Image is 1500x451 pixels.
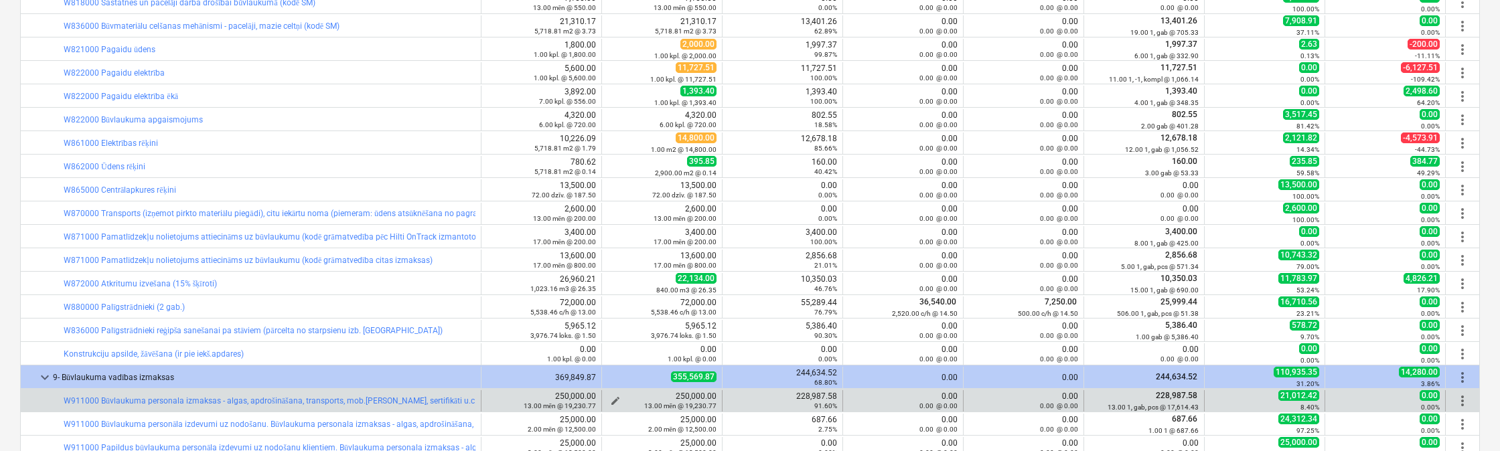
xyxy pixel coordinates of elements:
[607,17,717,35] div: 21,310.17
[1454,299,1471,315] span: Vairāk darbību
[1454,252,1471,268] span: Vairāk darbību
[1421,216,1440,223] small: 0.00%
[919,332,958,339] small: 0.00 @ 0.00
[919,168,958,175] small: 0.00 @ 0.00
[1274,367,1319,377] span: 110,935.35
[533,262,596,269] small: 17.00 mēn @ 800.00
[1399,367,1440,377] span: 14,280.00
[1164,250,1199,260] span: 2,856.68
[728,345,837,363] div: 0.00
[818,215,837,222] small: 0.00%
[728,274,837,293] div: 10,350.03
[1117,310,1199,317] small: 506.00 1, gab, pcs @ 51.38
[1454,369,1471,385] span: Vairāk darbību
[969,204,1078,223] div: 0.00
[530,332,596,339] small: 3,976.74 loks. @ 1.50
[534,145,596,152] small: 5,718.81 m2 @ 1.79
[610,395,621,406] span: edit
[1136,333,1199,341] small: 1.00 gab @ 5,386.40
[1283,132,1319,143] span: 2,121.82
[848,17,958,35] div: 0.00
[1040,4,1078,11] small: 0.00 @ 0.00
[814,145,837,152] small: 85.66%
[64,279,217,288] a: W872000 Atkritumu izvešana (15% šķīroti)
[919,98,958,105] small: 0.00 @ 0.00
[676,62,717,73] span: 11,727.51
[728,64,837,82] div: 11,727.51
[487,40,596,59] div: 1,800.00
[1160,355,1199,363] small: 0.00 @ 0.00
[1040,332,1078,339] small: 0.00 @ 0.00
[1040,262,1078,269] small: 0.00 @ 0.00
[728,368,837,387] div: 244,634.52
[1421,357,1440,364] small: 0.00%
[652,191,717,199] small: 72.00 dzīv. @ 187.50
[530,285,596,292] small: 1,023.16 m3 @ 26.35
[1171,157,1199,166] span: 160.00
[1296,29,1319,36] small: 37.11%
[64,185,176,195] a: W865000 Centrālapkures rēķini
[810,74,837,82] small: 100.00%
[533,4,596,11] small: 13.00 mēn @ 550.00
[1421,5,1440,13] small: 0.00%
[680,86,717,96] span: 1,393.40
[814,168,837,175] small: 40.42%
[1454,41,1471,58] span: Vairāk darbību
[64,115,203,124] a: W822000 Būvlaukuma apgaismojums
[655,27,717,35] small: 5,718.81 m2 @ 3.73
[1130,286,1199,294] small: 15.00 1, gab @ 690.00
[814,308,837,316] small: 76.79%
[1278,250,1319,260] span: 10,743.32
[1290,156,1319,167] span: 235.85
[676,273,717,284] span: 22,134.00
[1454,88,1471,104] span: Vairāk darbību
[969,87,1078,106] div: 0.00
[37,369,53,385] span: keyboard_arrow_down
[1283,203,1319,213] span: 2,600.00
[728,40,837,59] div: 1,997.37
[1300,357,1319,364] small: 0.00%
[539,98,596,105] small: 7.00 kpl. @ 556.00
[848,321,958,340] div: 0.00
[64,68,165,78] a: W822000 Pagaidu elektrība
[654,262,717,269] small: 17.00 mēn @ 800.00
[1454,135,1471,151] span: Vairāk darbību
[64,45,155,54] a: W821000 Pagaidu ūdens
[534,51,596,58] small: 1.00 kpl. @ 1,800.00
[810,98,837,105] small: 100.00%
[1401,62,1440,73] span: -6,127.51
[1299,62,1319,73] span: 0.00
[1420,296,1440,307] span: 0.00
[1159,133,1199,143] span: 12,678.18
[1454,229,1471,245] span: Vairāk darbību
[487,181,596,199] div: 13,500.00
[654,99,717,106] small: 1.00 kpl. @ 1,393.40
[53,367,475,388] div: 9- Būvlaukuma vadības izmaksas
[818,4,837,11] small: 0.00%
[1404,273,1440,284] span: 4,826.21
[848,110,958,129] div: 0.00
[919,191,958,199] small: 0.00 @ 0.00
[969,251,1078,270] div: 0.00
[1145,169,1199,177] small: 3.00 gab @ 53.33
[848,204,958,223] div: 0.00
[671,371,717,382] span: 355,569.87
[728,110,837,129] div: 802.55
[64,209,490,218] a: W870000 Transports (izņemot pirkto materiālu piegādi), citu iekārtu noma (piemeram: ūdens atsūknē...
[607,228,717,246] div: 3,400.00
[64,92,178,101] a: W822000 Pagaidu elektrība ēkā
[1159,297,1199,306] span: 25,999.44
[64,21,340,31] a: W836000 Būvmateriālu celšanas mehānismi - pacelāji, mazie celtņi (kodē SM)
[818,355,837,363] small: 0.00%
[1130,29,1199,36] small: 19.00 1, gab @ 705.33
[1300,52,1319,60] small: 0.13%
[607,181,717,199] div: 13,500.00
[487,17,596,35] div: 21,310.17
[651,332,717,339] small: 3,976.74 loks. @ 1.50
[1421,333,1440,341] small: 0.00%
[848,87,958,106] div: 0.00
[1300,76,1319,83] small: 0.00%
[487,321,596,340] div: 5,965.12
[1299,86,1319,96] span: 0.00
[1421,263,1440,270] small: 0.00%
